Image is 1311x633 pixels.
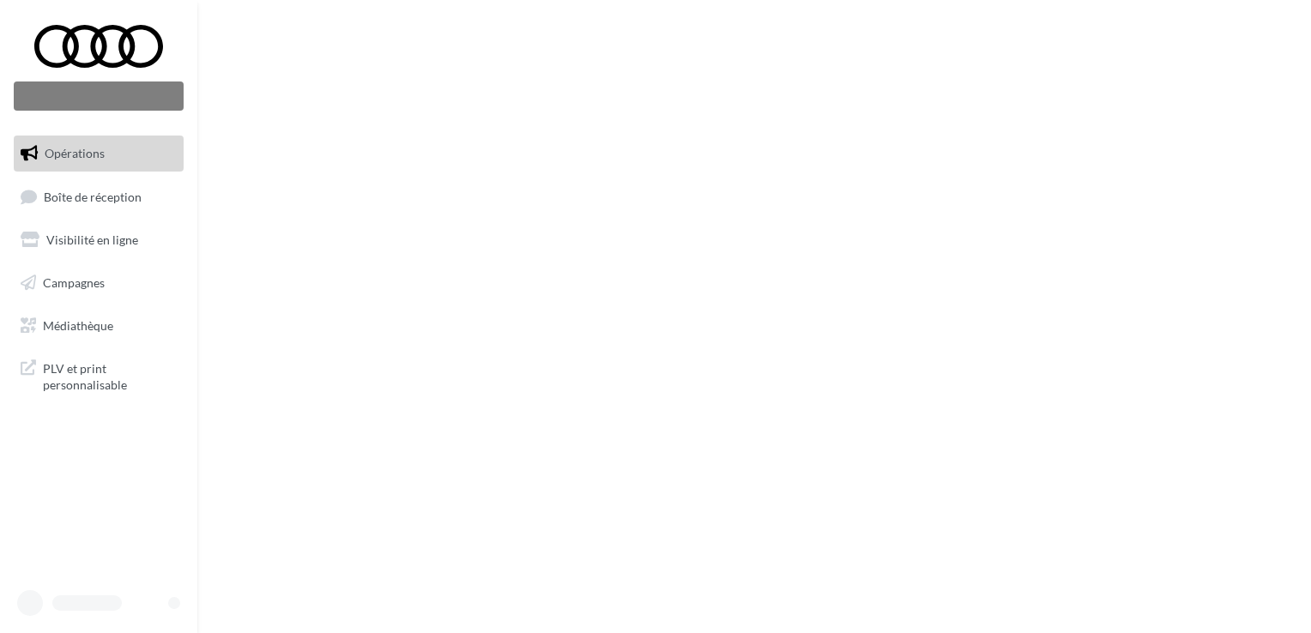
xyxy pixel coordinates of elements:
[46,232,138,247] span: Visibilité en ligne
[10,308,187,344] a: Médiathèque
[44,189,142,203] span: Boîte de réception
[10,222,187,258] a: Visibilité en ligne
[43,275,105,290] span: Campagnes
[10,178,187,215] a: Boîte de réception
[43,317,113,332] span: Médiathèque
[10,136,187,172] a: Opérations
[14,81,184,111] div: Nouvelle campagne
[43,357,177,394] span: PLV et print personnalisable
[10,350,187,401] a: PLV et print personnalisable
[10,265,187,301] a: Campagnes
[45,146,105,160] span: Opérations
